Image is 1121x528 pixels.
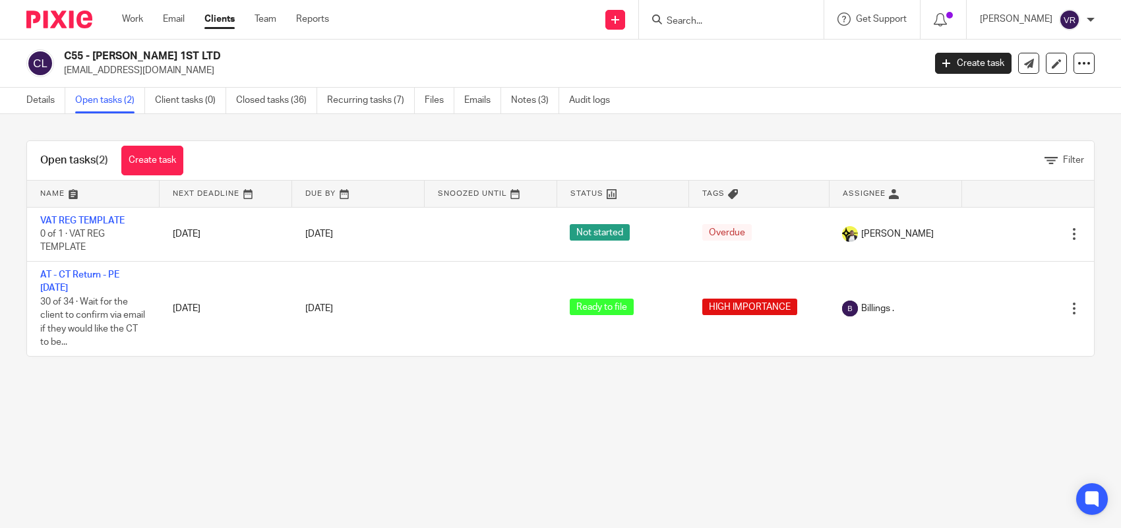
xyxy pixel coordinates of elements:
a: Create task [121,146,183,175]
a: Client tasks (0) [155,88,226,113]
span: Ready to file [570,299,634,315]
a: Work [122,13,143,26]
a: AT - CT Return - PE [DATE] [40,270,119,293]
span: Status [570,190,603,197]
span: Billings . [861,302,894,315]
a: Open tasks (2) [75,88,145,113]
a: Email [163,13,185,26]
a: Files [425,88,454,113]
span: Not started [570,224,630,241]
a: Emails [464,88,501,113]
input: Search [665,16,784,28]
a: Recurring tasks (7) [327,88,415,113]
span: Filter [1063,156,1084,165]
a: Details [26,88,65,113]
span: [DATE] [305,304,333,313]
p: [PERSON_NAME] [980,13,1052,26]
td: [DATE] [160,261,292,355]
span: (2) [96,155,108,165]
h2: C55 - [PERSON_NAME] 1ST LTD [64,49,745,63]
a: Create task [935,53,1012,74]
a: Notes (3) [511,88,559,113]
img: svg%3E [842,301,858,316]
p: [EMAIL_ADDRESS][DOMAIN_NAME] [64,64,915,77]
span: Snoozed Until [438,190,507,197]
span: HIGH IMPORTANCE [702,299,797,315]
img: Carine-Starbridge.jpg [842,226,858,242]
span: 30 of 34 · Wait for the client to confirm via email if they would like the CT to be... [40,297,145,347]
a: Closed tasks (36) [236,88,317,113]
a: Reports [296,13,329,26]
img: Pixie [26,11,92,28]
img: svg%3E [26,49,54,77]
a: Clients [204,13,235,26]
a: Team [255,13,276,26]
span: [DATE] [305,229,333,239]
a: Audit logs [569,88,620,113]
h1: Open tasks [40,154,108,167]
td: [DATE] [160,207,292,261]
span: Get Support [856,15,907,24]
a: VAT REG TEMPLATE [40,216,125,225]
span: Tags [702,190,725,197]
span: Overdue [702,224,752,241]
span: 0 of 1 · VAT REG TEMPLATE [40,229,105,252]
img: svg%3E [1059,9,1080,30]
span: [PERSON_NAME] [861,227,934,241]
